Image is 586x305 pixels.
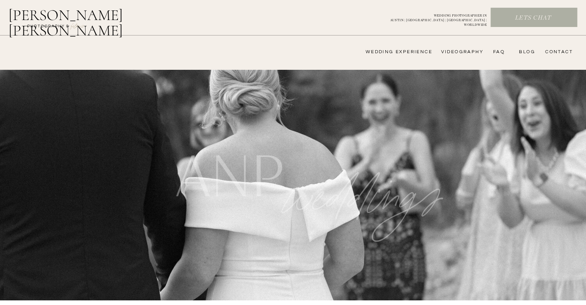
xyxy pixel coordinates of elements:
[271,133,463,190] p: WEDDINGS
[489,49,505,55] a: FAQ
[23,24,74,33] a: photography &
[175,145,280,201] h1: anp
[491,14,576,22] a: Lets chat
[439,49,484,55] a: videography
[543,49,573,55] a: CONTACT
[355,49,432,55] a: wedding experience
[378,13,487,22] p: WEDDING PHOTOGRAPHER IN AUSTIN | [GEOGRAPHIC_DATA] | [GEOGRAPHIC_DATA] | WORLDWIDE
[378,13,487,22] a: WEDDING PHOTOGRAPHER INAUSTIN | [GEOGRAPHIC_DATA] | [GEOGRAPHIC_DATA] | WORLDWIDE
[8,7,163,26] a: [PERSON_NAME] [PERSON_NAME]
[63,21,92,30] a: FILMs
[516,49,535,55] a: bLog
